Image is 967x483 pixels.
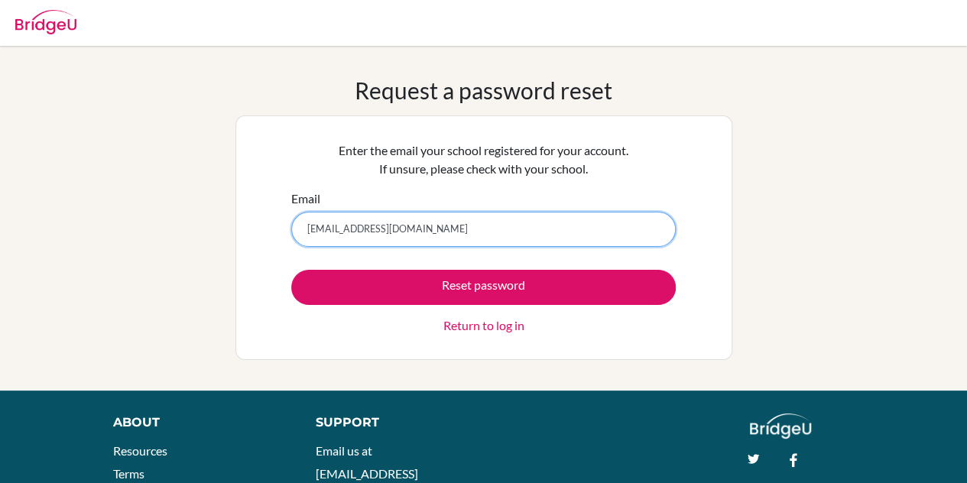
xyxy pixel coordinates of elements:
[113,466,144,481] a: Terms
[113,413,281,432] div: About
[443,316,524,335] a: Return to log in
[291,141,676,178] p: Enter the email your school registered for your account. If unsure, please check with your school.
[15,10,76,34] img: Bridge-U
[750,413,812,439] img: logo_white@2x-f4f0deed5e89b7ecb1c2cc34c3e3d731f90f0f143d5ea2071677605dd97b5244.png
[291,190,320,208] label: Email
[316,413,469,432] div: Support
[291,270,676,305] button: Reset password
[355,76,612,104] h1: Request a password reset
[113,443,167,458] a: Resources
